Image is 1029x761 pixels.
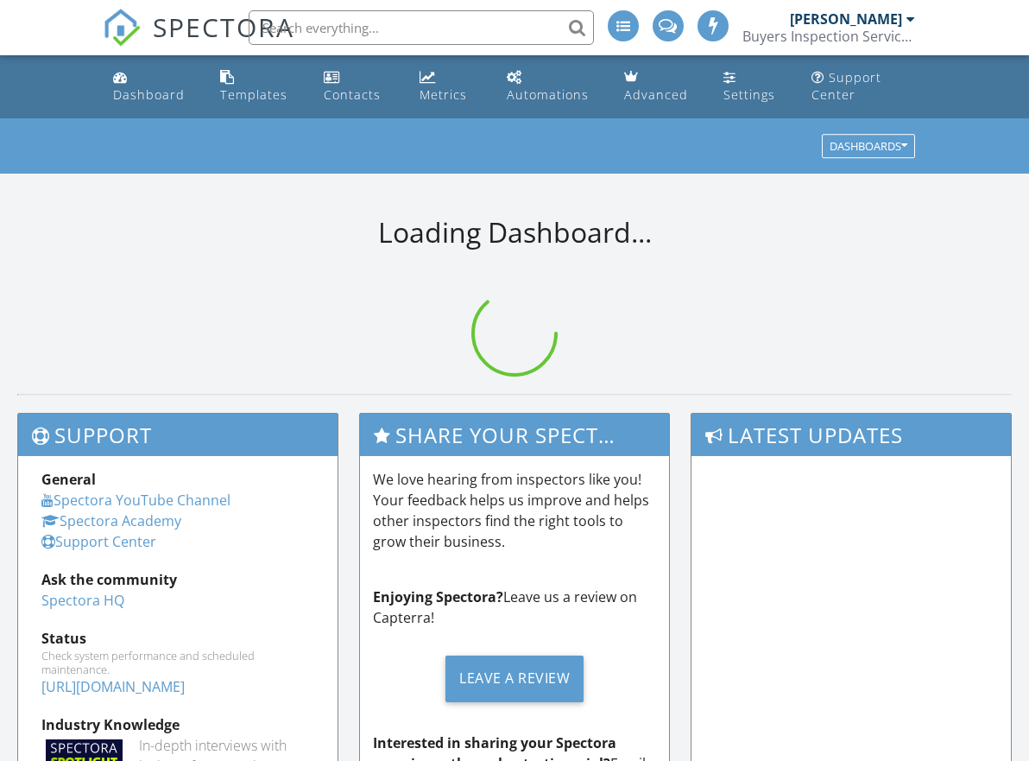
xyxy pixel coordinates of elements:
button: Dashboards [822,135,915,159]
strong: Enjoying Spectora? [373,587,503,606]
a: Spectora Academy [41,511,181,530]
div: Industry Knowledge [41,714,314,735]
a: Settings [717,62,791,111]
div: Metrics [420,86,467,103]
p: We love hearing from inspectors like you! Your feedback helps us improve and helps other inspecto... [373,469,656,552]
div: Support Center [811,69,881,103]
a: [URL][DOMAIN_NAME] [41,677,185,696]
a: Spectora HQ [41,591,124,610]
a: SPECTORA [103,23,294,60]
div: Dashboards [830,141,907,153]
div: Leave a Review [445,656,584,702]
a: Automations (Advanced) [500,62,603,111]
div: Templates [220,86,287,103]
strong: General [41,470,96,489]
div: Buyers Inspection Services [742,28,915,45]
p: Leave us a review on Capterra! [373,587,656,628]
a: Support Center [805,62,923,111]
div: Check system performance and scheduled maintenance. [41,649,314,676]
div: Status [41,628,314,649]
div: Advanced [624,86,688,103]
a: Templates [213,62,303,111]
h3: Latest Updates [691,414,1011,456]
a: Advanced [617,62,703,111]
div: Contacts [324,86,381,103]
div: [PERSON_NAME] [790,10,902,28]
h3: Share Your Spectora Experience [360,414,669,456]
div: Ask the community [41,569,314,590]
div: Automations [507,86,589,103]
div: Dashboard [113,86,185,103]
a: Spectora YouTube Channel [41,491,230,510]
a: Support Center [41,532,156,551]
a: Dashboard [106,62,199,111]
h3: Support [18,414,338,456]
img: The Best Home Inspection Software - Spectora [103,9,141,47]
a: Contacts [317,62,399,111]
a: Metrics [413,62,486,111]
a: Leave a Review [373,642,656,715]
input: Search everything... [249,10,594,45]
span: SPECTORA [153,9,294,45]
div: Settings [723,86,775,103]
